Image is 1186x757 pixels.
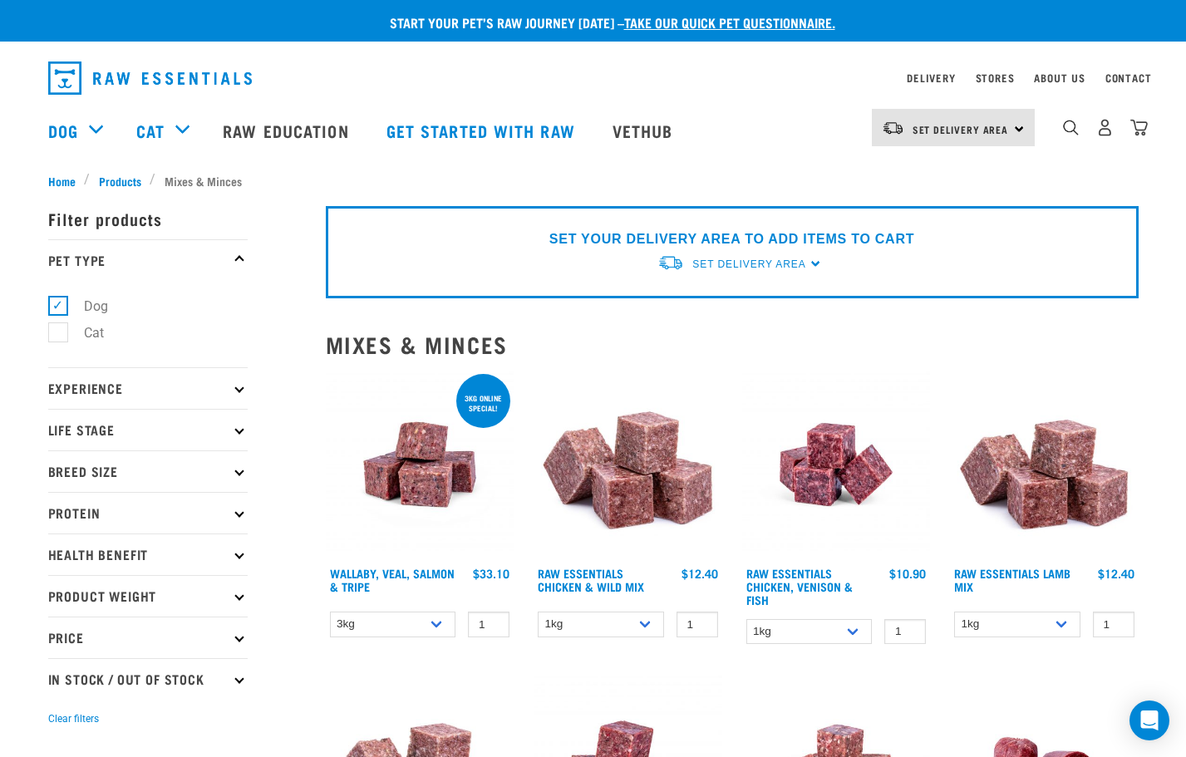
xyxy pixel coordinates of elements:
[682,567,718,580] div: $12.40
[48,198,248,239] p: Filter products
[1130,119,1148,136] img: home-icon@2x.png
[48,492,248,533] p: Protein
[596,97,694,164] a: Vethub
[48,450,248,492] p: Breed Size
[48,61,252,95] img: Raw Essentials Logo
[136,118,165,143] a: Cat
[1034,75,1085,81] a: About Us
[884,619,926,645] input: 1
[48,118,78,143] a: Dog
[1063,120,1079,135] img: home-icon-1@2x.png
[48,658,248,700] p: In Stock / Out Of Stock
[746,570,853,602] a: Raw Essentials Chicken, Venison & Fish
[48,575,248,617] p: Product Weight
[48,533,248,575] p: Health Benefit
[624,18,835,26] a: take our quick pet questionnaire.
[456,386,510,420] div: 3kg online special!
[330,570,455,589] a: Wallaby, Veal, Salmon & Tripe
[57,322,111,343] label: Cat
[370,97,596,164] a: Get started with Raw
[950,371,1139,559] img: ?1041 RE Lamb Mix 01
[954,570,1070,589] a: Raw Essentials Lamb Mix
[549,229,914,249] p: SET YOUR DELIVERY AREA TO ADD ITEMS TO CART
[1105,75,1152,81] a: Contact
[48,172,85,189] a: Home
[1129,700,1169,740] div: Open Intercom Messenger
[48,172,76,189] span: Home
[657,254,684,272] img: van-moving.png
[326,332,1139,357] h2: Mixes & Minces
[57,296,115,317] label: Dog
[1098,567,1134,580] div: $12.40
[913,126,1009,132] span: Set Delivery Area
[907,75,955,81] a: Delivery
[90,172,150,189] a: Products
[468,612,509,637] input: 1
[35,55,1152,101] nav: dropdown navigation
[889,567,926,580] div: $10.90
[48,367,248,409] p: Experience
[1093,612,1134,637] input: 1
[48,617,248,658] p: Price
[534,371,722,559] img: Pile Of Cubed Chicken Wild Meat Mix
[99,172,141,189] span: Products
[48,239,248,281] p: Pet Type
[48,409,248,450] p: Life Stage
[48,172,1139,189] nav: breadcrumbs
[206,97,369,164] a: Raw Education
[538,570,644,589] a: Raw Essentials Chicken & Wild Mix
[677,612,718,637] input: 1
[976,75,1015,81] a: Stores
[326,371,514,559] img: Wallaby Veal Salmon Tripe 1642
[48,711,99,726] button: Clear filters
[473,567,509,580] div: $33.10
[742,371,931,559] img: Chicken Venison mix 1655
[882,120,904,135] img: van-moving.png
[692,258,805,270] span: Set Delivery Area
[1096,119,1114,136] img: user.png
